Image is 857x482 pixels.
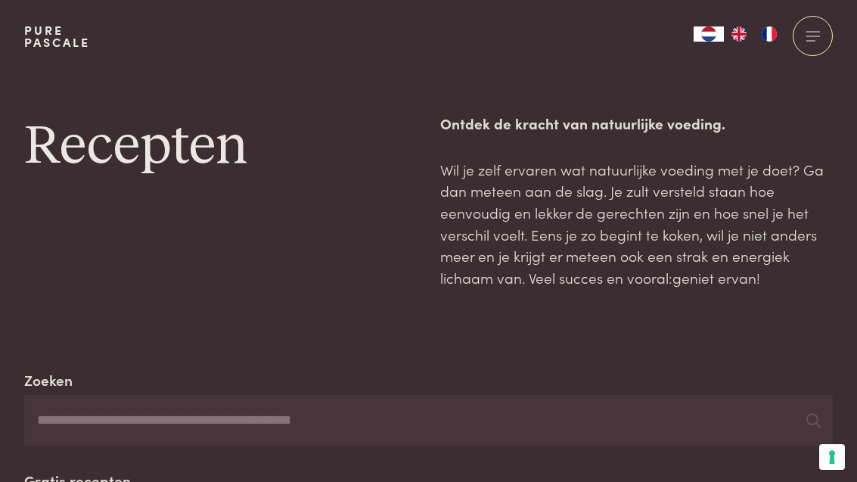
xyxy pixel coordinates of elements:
[724,26,784,42] ul: Language list
[694,26,724,42] div: Language
[24,24,90,48] a: PurePascale
[24,113,417,181] h1: Recepten
[694,26,784,42] aside: Language selected: Nederlands
[24,369,73,391] label: Zoeken
[724,26,754,42] a: EN
[754,26,784,42] a: FR
[440,159,833,289] p: Wil je zelf ervaren wat natuurlijke voeding met je doet? Ga dan meteen aan de slag. Je zult verst...
[819,444,845,470] button: Uw voorkeuren voor toestemming voor trackingtechnologieën
[440,113,725,133] strong: Ontdek de kracht van natuurlijke voeding.
[694,26,724,42] a: NL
